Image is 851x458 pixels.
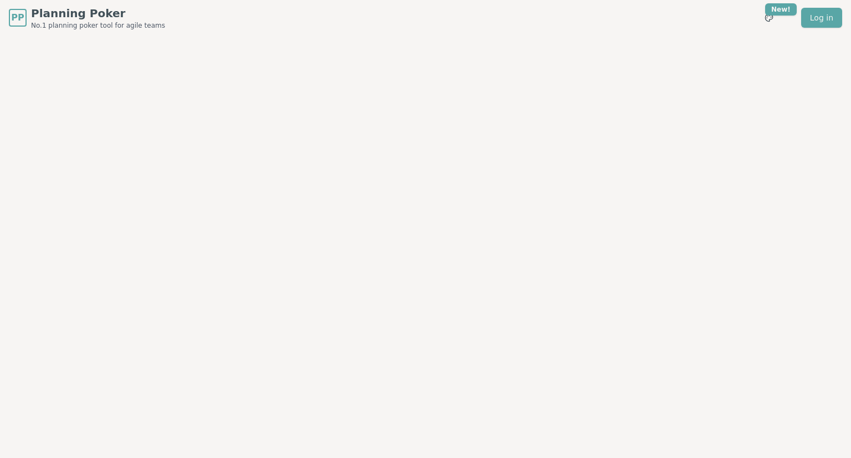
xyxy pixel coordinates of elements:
[11,11,24,24] span: PP
[9,6,165,30] a: PPPlanning PokerNo.1 planning poker tool for agile teams
[765,3,797,16] div: New!
[759,8,779,28] button: New!
[801,8,842,28] a: Log in
[31,6,165,21] span: Planning Poker
[31,21,165,30] span: No.1 planning poker tool for agile teams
